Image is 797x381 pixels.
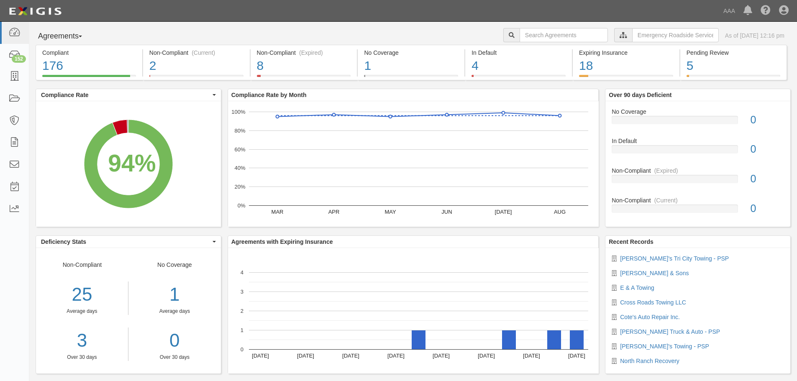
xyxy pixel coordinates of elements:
div: 1 [135,281,215,308]
text: [DATE] [568,353,585,359]
a: [PERSON_NAME] Truck & Auto - PSP [620,328,720,335]
text: 0 [241,346,243,353]
div: 0 [744,113,790,128]
text: [DATE] [342,353,359,359]
div: Expiring Insurance [579,49,673,57]
text: AUG [554,209,566,215]
text: 20% [234,184,245,190]
a: 0 [135,327,215,354]
span: Compliance Rate [41,91,210,99]
a: In Default0 [612,137,784,166]
a: [PERSON_NAME] & Sons [620,270,689,276]
a: AAA [719,3,739,19]
text: 1 [241,327,243,333]
a: Expiring Insurance18 [573,75,679,82]
text: [DATE] [433,353,450,359]
div: 152 [12,55,26,63]
text: 40% [234,165,245,171]
div: 0 [744,201,790,216]
a: Pending Review5 [680,75,787,82]
a: 3 [36,327,128,354]
text: APR [328,209,339,215]
div: Compliant [42,49,136,57]
div: (Expired) [654,166,678,175]
div: Over 30 days [36,354,128,361]
text: 100% [231,109,246,115]
div: 94% [108,146,156,181]
div: Over 30 days [135,354,215,361]
svg: A chart. [228,101,599,227]
a: In Default4 [465,75,572,82]
div: As of [DATE] 12:16 pm [725,31,784,40]
a: E & A Towing [620,284,654,291]
a: Non-Compliant(Current)2 [143,75,250,82]
text: [DATE] [523,353,540,359]
div: Non-Compliant [36,261,128,361]
b: Over 90 days Deficient [609,92,671,98]
a: Compliant176 [36,75,142,82]
button: Agreements [36,28,98,45]
div: Average days [135,308,215,315]
div: 5 [687,57,780,75]
img: logo-5460c22ac91f19d4615b14bd174203de0afe785f0fc80cf4dbbc73dc1793850b.png [6,4,64,19]
a: No Coverage0 [612,107,784,137]
input: Search Agreements [520,28,608,42]
a: Non-Compliant(Current)0 [612,196,784,220]
button: Compliance Rate [36,89,221,101]
div: (Expired) [299,49,323,57]
text: 60% [234,146,245,152]
a: Non-Compliant(Expired)0 [612,166,784,196]
div: (Current) [654,196,678,205]
text: MAR [271,209,283,215]
div: 0 [744,171,790,187]
div: 2 [149,57,243,75]
a: North Ranch Recovery [620,358,679,364]
text: [DATE] [495,209,512,215]
div: In Default [605,137,790,145]
text: [DATE] [252,353,269,359]
a: [PERSON_NAME]'s Tri City Towing - PSP [620,255,729,262]
a: [PERSON_NAME]'s Towing - PSP [620,343,709,350]
text: 3 [241,289,243,295]
b: Compliance Rate by Month [231,92,307,98]
a: Cross Roads Towing LLC [620,299,686,306]
span: Deficiency Stats [41,238,210,246]
div: No Coverage [364,49,458,57]
a: Cote's Auto Repair Inc. [620,314,680,320]
div: 4 [472,57,566,75]
div: Non-Compliant [605,166,790,175]
svg: A chart. [36,101,221,227]
div: Pending Review [687,49,780,57]
text: 80% [234,128,245,134]
text: MAY [384,209,396,215]
text: 2 [241,308,243,314]
b: Agreements with Expiring Insurance [231,238,333,245]
div: 25 [36,281,128,308]
a: No Coverage1 [358,75,464,82]
div: 1 [364,57,458,75]
a: Non-Compliant(Expired)8 [251,75,357,82]
div: In Default [472,49,566,57]
text: 0% [237,202,245,209]
text: [DATE] [387,353,405,359]
div: Non-Compliant [605,196,790,205]
text: 4 [241,269,243,276]
div: 176 [42,57,136,75]
i: Help Center - Complianz [761,6,771,16]
svg: A chart. [228,248,599,373]
text: [DATE] [297,353,314,359]
div: (Current) [192,49,215,57]
button: Deficiency Stats [36,236,221,248]
div: 0 [744,142,790,157]
div: Non-Compliant (Expired) [257,49,351,57]
input: Emergency Roadside Service (ERS) [632,28,719,42]
div: 18 [579,57,673,75]
text: [DATE] [478,353,495,359]
div: No Coverage [605,107,790,116]
div: No Coverage [128,261,221,361]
